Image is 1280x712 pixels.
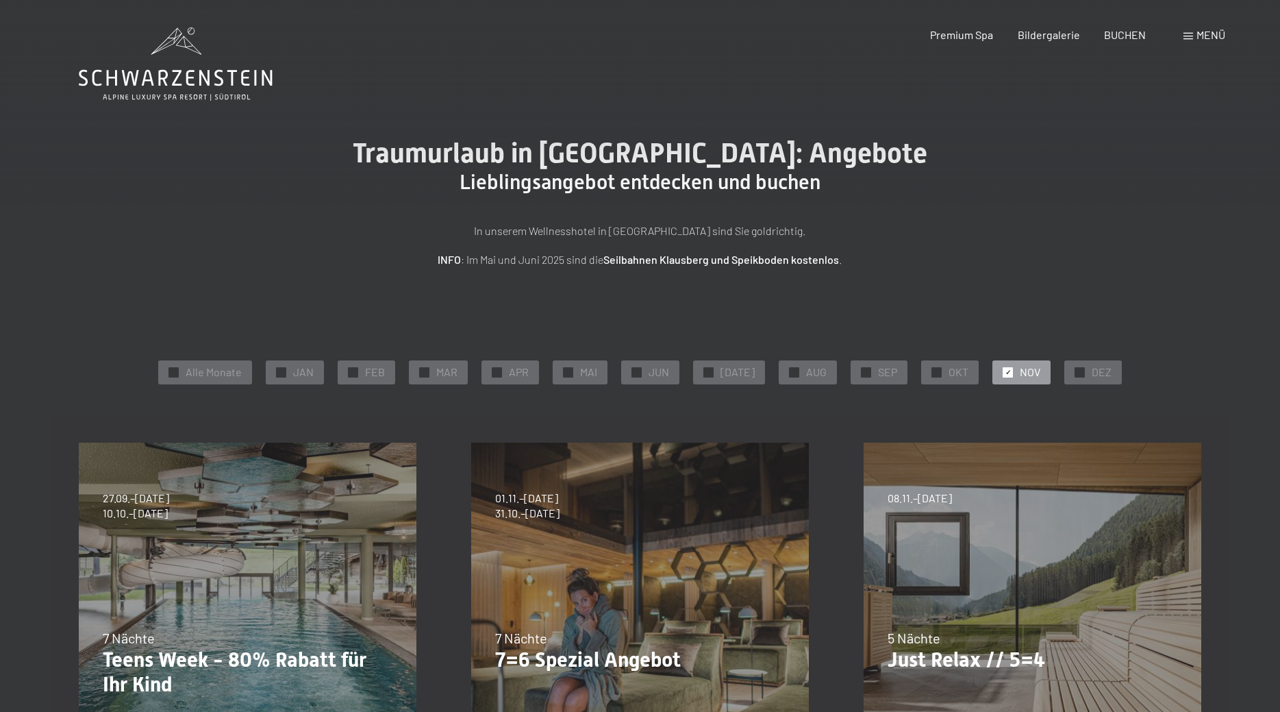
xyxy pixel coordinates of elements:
[1077,367,1083,377] span: ✓
[1092,365,1112,380] span: DEZ
[888,648,1177,672] p: Just Relax // 5=4
[930,28,993,41] a: Premium Spa
[279,367,284,377] span: ✓
[460,170,820,194] span: Lieblingsangebot entdecken und buchen
[293,365,314,380] span: JAN
[103,630,155,646] span: 7 Nächte
[103,491,169,506] span: 27.09.–[DATE]
[438,253,461,266] strong: INFO
[888,630,940,646] span: 5 Nächte
[103,506,169,521] span: 10.10.–[DATE]
[494,367,500,377] span: ✓
[495,630,547,646] span: 7 Nächte
[1196,28,1225,41] span: Menü
[1020,365,1040,380] span: NOV
[864,367,869,377] span: ✓
[298,222,983,240] p: In unserem Wellnesshotel in [GEOGRAPHIC_DATA] sind Sie goldrichtig.
[171,367,177,377] span: ✓
[720,365,755,380] span: [DATE]
[634,367,640,377] span: ✓
[509,365,529,380] span: APR
[580,365,597,380] span: MAI
[186,365,242,380] span: Alle Monate
[603,253,839,266] strong: Seilbahnen Klausberg und Speikboden kostenlos
[706,367,712,377] span: ✓
[949,365,968,380] span: OKT
[806,365,827,380] span: AUG
[878,365,897,380] span: SEP
[365,365,385,380] span: FEB
[495,506,560,521] span: 31.10.–[DATE]
[1104,28,1146,41] a: BUCHEN
[495,491,560,506] span: 01.11.–[DATE]
[649,365,669,380] span: JUN
[888,491,952,506] span: 08.11.–[DATE]
[298,251,983,269] p: : Im Mai und Juni 2025 sind die .
[1018,28,1080,41] a: Bildergalerie
[353,137,927,169] span: Traumurlaub in [GEOGRAPHIC_DATA]: Angebote
[422,367,427,377] span: ✓
[934,367,940,377] span: ✓
[792,367,797,377] span: ✓
[566,367,571,377] span: ✓
[351,367,356,377] span: ✓
[1005,367,1011,377] span: ✓
[436,365,457,380] span: MAR
[495,648,785,672] p: 7=6 Spezial Angebot
[103,648,392,697] p: Teens Week - 80% Rabatt für Ihr Kind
